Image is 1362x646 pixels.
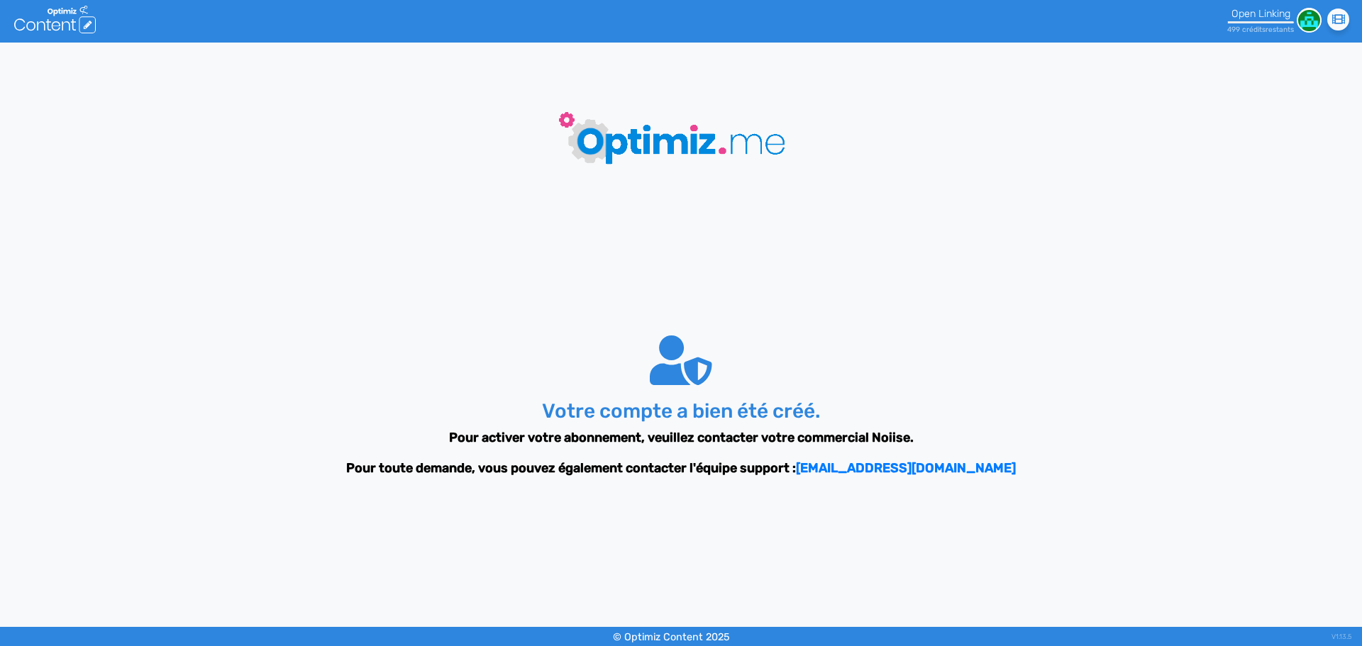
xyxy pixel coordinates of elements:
[1227,8,1294,20] div: Open Linking
[1227,25,1294,34] small: 499 crédit restant
[1262,25,1266,34] span: s
[1331,627,1351,646] div: V1.13.5
[1297,8,1322,33] img: 4d5369240200d52e8cff922b1c770944
[796,460,1016,476] a: [EMAIL_ADDRESS][DOMAIN_NAME]
[266,459,1096,478] p: Pour toute demande, vous pouvez également contacter l'équipe support :
[1290,25,1294,34] span: s
[613,631,730,643] small: © Optimiz Content 2025
[266,428,1096,447] p: Pour activer votre abonnement, veuillez contacter votre commercial Noiise.
[266,399,1096,423] h3: Votre compte a bien été créé.
[521,77,841,196] img: loader-big-blue.gif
